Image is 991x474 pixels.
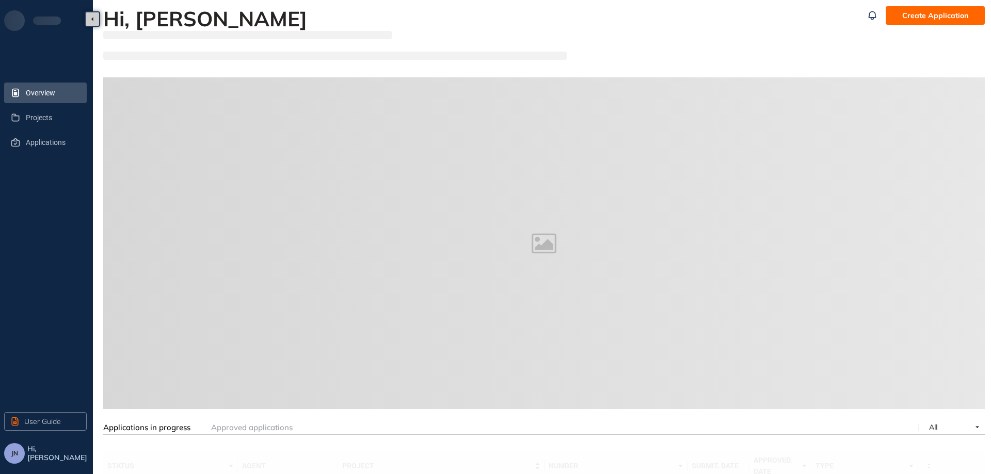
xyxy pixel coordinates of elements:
span: Approved applications [211,422,293,432]
span: Create Application [902,10,968,21]
button: User Guide [4,412,87,431]
span: User Guide [24,416,61,427]
h2: Hi, [PERSON_NAME] [103,6,863,31]
span: All [929,422,937,432]
span: Projects [26,107,78,128]
span: Applications [26,132,78,153]
button: JN [4,443,25,464]
span: Applications in progress [103,422,190,432]
span: Hi, [PERSON_NAME] [27,445,89,462]
span: JN [11,450,18,457]
span: Overview [26,83,78,103]
button: Create Application [886,6,985,25]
